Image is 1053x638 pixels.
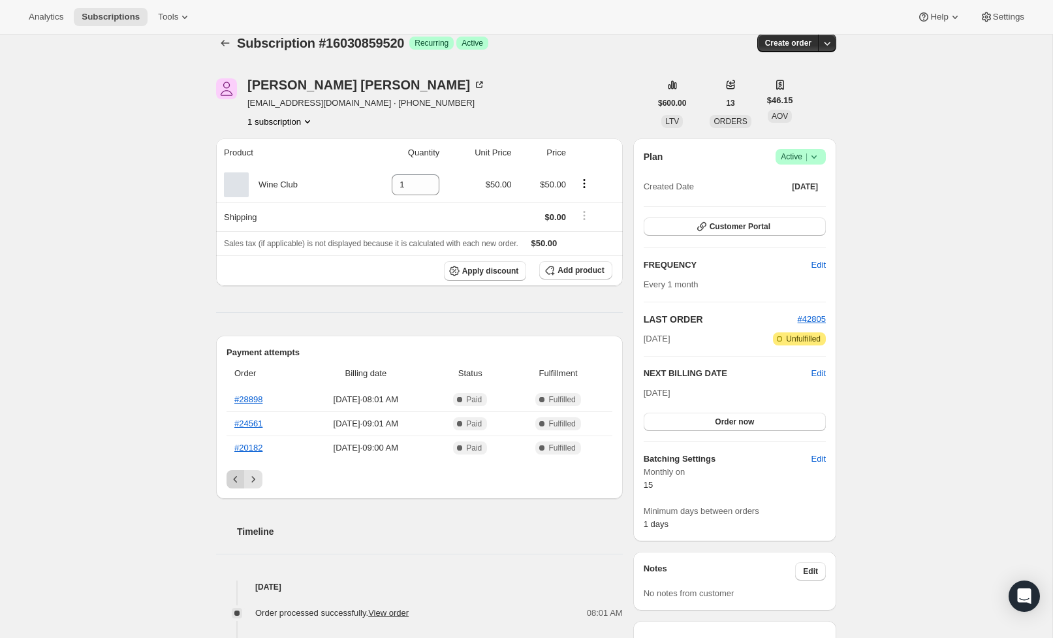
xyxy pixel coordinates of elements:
[255,608,409,618] span: Order processed successfully.
[227,470,612,488] nav: Pagination
[216,34,234,52] button: Subscriptions
[644,519,668,529] span: 1 days
[644,453,811,466] h6: Batching Settings
[74,8,148,26] button: Subscriptions
[247,97,486,110] span: [EMAIL_ADDRESS][DOMAIN_NAME] · [PHONE_NUMBER]
[216,138,354,167] th: Product
[811,259,826,272] span: Edit
[486,180,512,189] span: $50.00
[216,202,354,231] th: Shipping
[811,453,826,466] span: Edit
[466,419,482,429] span: Paid
[436,367,505,380] span: Status
[644,279,699,289] span: Every 1 month
[234,394,262,404] a: #28898
[811,367,826,380] button: Edit
[665,117,679,126] span: LTV
[784,178,826,196] button: [DATE]
[558,265,604,276] span: Add product
[644,332,670,345] span: [DATE]
[216,581,623,594] h4: [DATE]
[21,8,71,26] button: Analytics
[237,525,623,538] h2: Timeline
[444,261,527,281] button: Apply discount
[244,470,262,488] button: Next
[650,94,694,112] button: $600.00
[644,588,734,598] span: No notes from customer
[234,419,262,428] a: #24561
[765,38,811,48] span: Create order
[234,443,262,453] a: #20182
[644,562,796,581] h3: Notes
[82,12,140,22] span: Subscriptions
[795,562,826,581] button: Edit
[304,441,428,455] span: [DATE] · 09:00 AM
[354,138,443,167] th: Quantity
[715,417,754,427] span: Order now
[531,238,558,248] span: $50.00
[224,239,518,248] span: Sales tax (if applicable) is not displayed because it is calculated with each new order.
[993,12,1024,22] span: Settings
[644,413,826,431] button: Order now
[658,98,686,108] span: $600.00
[644,367,811,380] h2: NEXT BILLING DATE
[1009,581,1040,612] div: Open Intercom Messenger
[792,182,818,192] span: [DATE]
[587,607,623,620] span: 08:01 AM
[544,212,566,222] span: $0.00
[512,367,605,380] span: Fulfillment
[150,8,199,26] button: Tools
[216,78,237,99] span: Kira Loren
[304,417,428,430] span: [DATE] · 09:01 AM
[574,208,595,223] button: Shipping actions
[804,449,834,470] button: Edit
[29,12,63,22] span: Analytics
[772,112,788,121] span: AOV
[644,150,663,163] h2: Plan
[806,152,808,162] span: |
[249,178,298,191] div: Wine Club
[644,505,826,518] span: Minimum days between orders
[644,388,670,398] span: [DATE]
[466,394,482,405] span: Paid
[767,94,793,107] span: $46.15
[803,566,818,577] span: Edit
[227,346,612,359] h2: Payment attempts
[786,334,821,344] span: Unfulfilled
[644,180,694,193] span: Created Date
[539,261,612,279] button: Add product
[714,117,747,126] span: ORDERS
[415,38,448,48] span: Recurring
[516,138,570,167] th: Price
[726,98,734,108] span: 13
[466,443,482,453] span: Paid
[548,443,575,453] span: Fulfilled
[909,8,969,26] button: Help
[304,393,428,406] span: [DATE] · 08:01 AM
[757,34,819,52] button: Create order
[804,255,834,276] button: Edit
[644,466,826,479] span: Monthly on
[930,12,948,22] span: Help
[644,480,653,490] span: 15
[237,36,404,50] span: Subscription #16030859520
[644,259,811,272] h2: FREQUENCY
[548,394,575,405] span: Fulfilled
[462,266,519,276] span: Apply discount
[227,470,245,488] button: Previous
[247,78,486,91] div: [PERSON_NAME] [PERSON_NAME]
[781,150,821,163] span: Active
[710,221,770,232] span: Customer Portal
[644,313,798,326] h2: LAST ORDER
[574,176,595,191] button: Product actions
[540,180,566,189] span: $50.00
[798,313,826,326] button: #42805
[247,115,314,128] button: Product actions
[227,359,300,388] th: Order
[548,419,575,429] span: Fulfilled
[798,314,826,324] a: #42805
[368,608,409,618] a: View order
[443,138,515,167] th: Unit Price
